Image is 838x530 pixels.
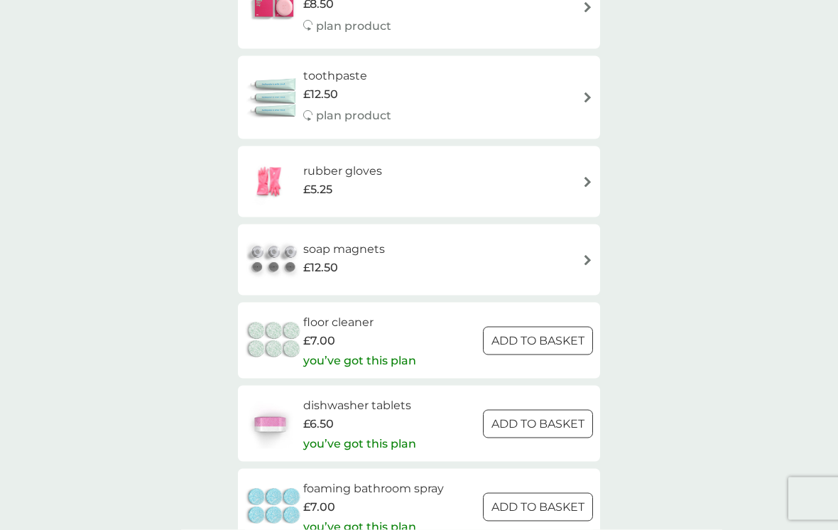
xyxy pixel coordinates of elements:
img: toothpaste [245,73,303,123]
img: arrow right [582,177,593,188]
button: ADD TO BASKET [483,410,593,438]
img: soap magnets [245,235,303,285]
span: £5.25 [303,180,332,199]
p: ADD TO BASKET [491,415,584,433]
h6: soap magnets [303,240,385,259]
h6: toothpaste [303,67,391,85]
img: arrow right [582,255,593,266]
span: £12.50 [303,85,338,104]
img: dishwasher tablets [245,399,295,449]
h6: rubber gloves [303,162,382,180]
button: ADD TO BASKET [483,493,593,521]
p: plan product [316,107,391,125]
span: £6.50 [303,415,334,433]
h6: dishwasher tablets [303,396,416,415]
p: you’ve got this plan [303,435,416,453]
span: £7.00 [303,332,335,350]
p: ADD TO BASKET [491,332,584,350]
img: arrow right [582,92,593,103]
img: rubber gloves [245,157,295,207]
h6: foaming bathroom spray [303,480,444,498]
h6: floor cleaner [303,313,416,332]
button: ADD TO BASKET [483,327,593,355]
span: £12.50 [303,259,338,277]
img: floor cleaner [245,316,303,366]
p: plan product [316,17,391,36]
span: £7.00 [303,498,335,517]
img: arrow right [582,2,593,13]
p: ADD TO BASKET [491,498,584,517]
p: you’ve got this plan [303,352,416,370]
